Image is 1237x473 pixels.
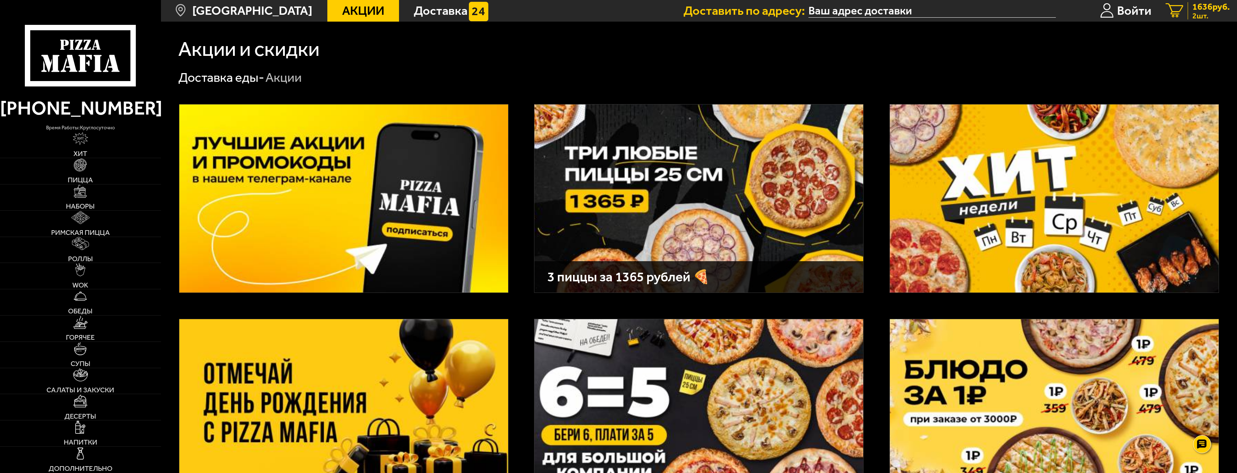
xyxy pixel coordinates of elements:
span: 2 шт. [1192,12,1230,19]
div: Акции [265,69,302,86]
h3: 3 пиццы за 1365 рублей 🍕 [547,270,850,284]
span: Хит [73,150,87,157]
span: Супы [71,360,90,367]
span: WOK [72,282,88,289]
img: 15daf4d41897b9f0e9f617042186c801.svg [469,2,488,21]
span: Дополнительно [49,465,112,472]
span: [GEOGRAPHIC_DATA] [192,5,312,17]
a: Доставка еды- [178,70,264,85]
a: 3 пиццы за 1365 рублей 🍕 [534,104,864,293]
span: Роллы [68,255,93,263]
span: Горячее [66,334,95,341]
input: Ваш адрес доставки [808,4,1056,18]
span: 1636 руб. [1192,2,1230,11]
span: Римская пицца [51,229,110,236]
span: Обеды [68,308,93,315]
span: Акции [342,5,384,17]
h1: Акции и скидки [178,39,319,59]
span: Доставка [414,5,467,17]
span: Десерты [64,413,96,420]
span: Напитки [64,439,97,446]
span: Наборы [66,203,95,210]
span: Пицца [68,177,93,184]
span: Салаты и закуски [46,387,114,394]
span: Доставить по адресу: [684,5,808,17]
span: Войти [1117,5,1151,17]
